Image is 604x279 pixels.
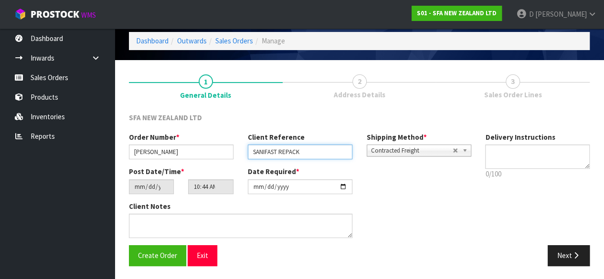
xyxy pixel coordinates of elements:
[188,245,217,266] button: Exit
[81,10,96,20] small: WMS
[535,10,586,19] span: [PERSON_NAME]
[129,105,590,273] span: General Details
[248,132,305,142] label: Client Reference
[485,132,555,142] label: Delivery Instructions
[199,74,213,89] span: 1
[417,9,497,17] strong: S01 - SFA NEW ZEALAND LTD
[215,36,253,45] a: Sales Orders
[352,74,367,89] span: 2
[248,145,352,159] input: Client Reference
[129,245,186,266] button: Create Order
[14,8,26,20] img: cube-alt.png
[177,36,207,45] a: Outwards
[262,36,285,45] span: Manage
[371,145,453,156] span: Contracted Freight
[484,90,542,100] span: Sales Order Lines
[129,113,202,122] span: SFA NEW ZEALAND LTD
[367,132,427,142] label: Shipping Method
[136,36,169,45] a: Dashboard
[506,74,520,89] span: 3
[31,8,79,21] span: ProStock
[129,145,233,159] input: Order Number
[485,169,590,179] p: 0/100
[529,10,533,19] span: D
[334,90,385,100] span: Address Details
[129,201,170,211] label: Client Notes
[138,251,177,260] span: Create Order
[548,245,590,266] button: Next
[180,90,231,100] span: General Details
[129,132,180,142] label: Order Number
[248,166,299,176] label: Date Required
[129,166,184,176] label: Post Date/Time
